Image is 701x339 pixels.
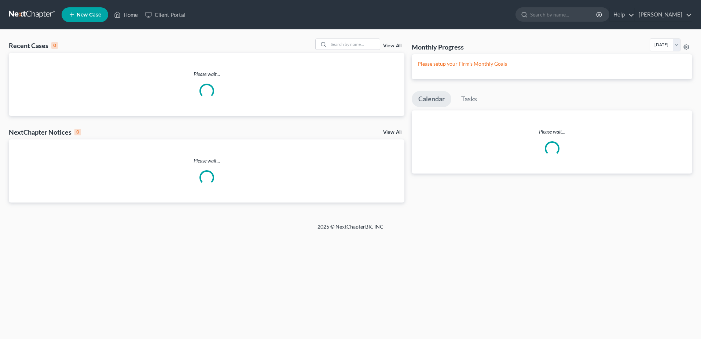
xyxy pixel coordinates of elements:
a: View All [383,130,401,135]
h3: Monthly Progress [412,43,464,51]
a: [PERSON_NAME] [635,8,692,21]
div: 0 [51,42,58,49]
a: Calendar [412,91,451,107]
a: Tasks [455,91,484,107]
p: Please wait... [412,128,692,135]
div: 2025 © NextChapterBK, INC [142,223,559,236]
a: Client Portal [142,8,189,21]
a: View All [383,43,401,48]
a: Help [610,8,634,21]
input: Search by name... [329,39,380,50]
input: Search by name... [530,8,597,21]
span: New Case [77,12,101,18]
div: NextChapter Notices [9,128,81,136]
p: Please setup your Firm's Monthly Goals [418,60,686,68]
div: 0 [74,129,81,135]
a: Home [110,8,142,21]
p: Please wait... [9,70,404,78]
p: Please wait... [9,157,404,164]
div: Recent Cases [9,41,58,50]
